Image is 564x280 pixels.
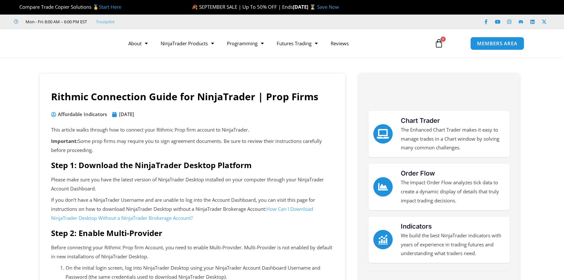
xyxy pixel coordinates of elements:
[119,111,134,117] time: [DATE]
[192,4,293,10] span: 🍂 SEPTEMBER SALE | Up To 50% OFF | Ends
[220,36,270,51] a: Programming
[14,4,121,10] span: Compare Trade Copier Solutions 🥇
[441,37,446,42] span: 0
[40,32,109,55] img: LogoAI | Affordable Indicators – NinjaTrader
[477,41,517,46] span: MEMBERS AREA
[401,178,505,205] p: The Impact Order Flow analyzes tick data to create a dynamic display of details that truly impact...
[51,175,334,193] p: Please make sure you have the latest version of NinjaTrader Desktop installed on your computer th...
[425,34,453,53] a: 0
[373,230,393,249] a: Indicators
[99,4,121,10] a: Start Here
[373,124,393,144] a: Chart Trader
[373,177,393,197] a: Order Flow
[401,117,440,124] a: Chart Trader
[51,206,313,221] a: How Can I Download NinjaTrader Desktop Without a NinjaTrader Brokerage Account?
[122,36,154,51] a: About
[51,90,334,103] h1: Rithmic Connection Guide for NinjaTrader | Prop Firms
[154,36,220,51] a: NinjaTrader Products
[24,18,87,26] span: Mon - Fri: 8:00 AM – 6:00 PM EST
[324,36,355,51] a: Reviews
[317,4,339,10] a: Save Now
[51,160,334,170] h2: Step 1: Download the NinjaTrader Desktop Platform
[51,137,334,155] p: Some prop firms may require you to sign agreement documents. Be sure to review their instructions...
[14,5,19,9] img: 🏆
[51,243,334,261] p: Before connecting your Rithmic Prop firm Account, you need to enable Multi-Provider. Multi-Provid...
[375,85,502,101] img: NinjaTrader Wordmark color RGB | Affordable Indicators – NinjaTrader
[401,169,435,177] a: Order Flow
[122,36,427,51] nav: Menu
[96,19,115,25] a: Trustpilot
[401,125,505,153] p: The Enhanced Chart Trader makes it easy to manage trades in a Chart window by solving many common...
[293,4,317,10] strong: [DATE] ⌛
[51,228,334,238] h2: Step 2: Enable Multi-Provider
[56,110,107,119] span: Affordable Indicators
[401,222,432,230] a: Indicators
[51,138,78,144] strong: Important:
[470,37,524,50] a: MEMBERS AREA
[51,125,334,135] p: This article walks through how to connect your Rithmic Prop firm account to NinjaTrader.
[270,36,324,51] a: Futures Trading
[51,196,334,223] p: If you don’t have a NinjaTrader Username and are unable to log into the Account Dashboard, you ca...
[401,231,505,258] p: We build the best NinjaTrader indicators with years of experience in trading futures and understa...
